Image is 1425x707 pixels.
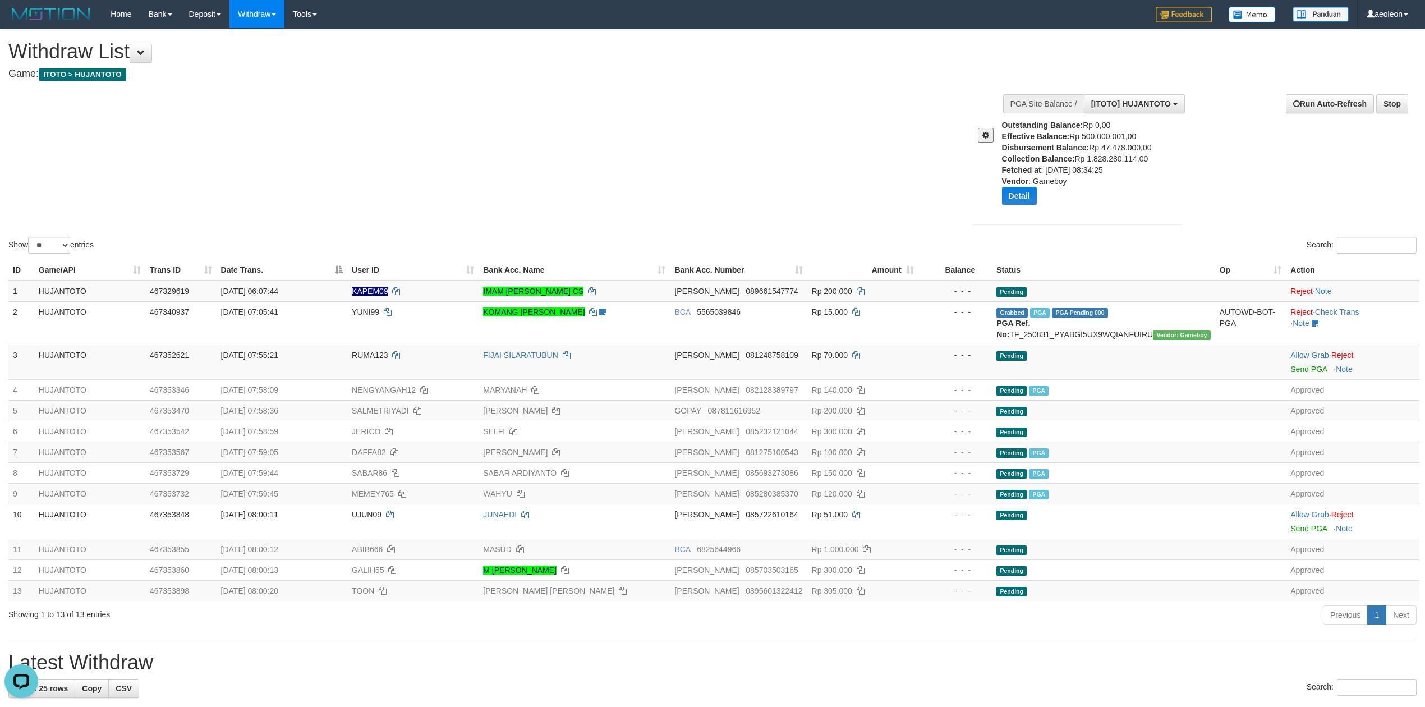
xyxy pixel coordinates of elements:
[674,489,739,498] span: [PERSON_NAME]
[8,379,34,400] td: 4
[108,679,139,698] a: CSV
[221,351,278,360] span: [DATE] 07:55:21
[150,307,189,316] span: 467340937
[352,385,416,394] span: NENGYANGAH12
[221,545,278,554] span: [DATE] 08:00:12
[150,287,189,296] span: 467329619
[145,260,217,281] th: Trans ID: activate to sort column ascending
[746,351,798,360] span: Copy 081248758109 to clipboard
[1002,187,1037,205] button: Detail
[1315,287,1332,296] a: Note
[923,426,988,437] div: - - -
[674,406,701,415] span: GOPAY
[8,40,939,63] h1: Withdraw List
[221,307,278,316] span: [DATE] 07:05:41
[34,504,145,539] td: HUJANTOTO
[479,260,670,281] th: Bank Acc. Name: activate to sort column ascending
[674,287,739,296] span: [PERSON_NAME]
[1286,400,1419,421] td: Approved
[352,469,387,478] span: SABAR86
[923,544,988,555] div: - - -
[1286,442,1419,462] td: Approved
[483,510,517,519] a: JUNAEDI
[996,490,1027,499] span: Pending
[34,580,145,601] td: HUJANTOTO
[1290,510,1329,519] a: Allow Grab
[1003,94,1084,113] div: PGA Site Balance /
[221,489,278,498] span: [DATE] 07:59:45
[352,489,394,498] span: MEMEY765
[807,260,918,281] th: Amount: activate to sort column ascending
[1293,319,1309,328] a: Note
[674,469,739,478] span: [PERSON_NAME]
[1331,351,1354,360] a: Reject
[483,351,558,360] a: FIJAI SILARATUBUN
[34,301,145,345] td: HUJANTOTO
[812,545,859,554] span: Rp 1.000.000
[746,510,798,519] span: Copy 085722610164 to clipboard
[674,427,739,436] span: [PERSON_NAME]
[812,406,852,415] span: Rp 200.000
[1052,308,1108,318] span: PGA Pending
[1376,94,1408,113] a: Stop
[150,545,189,554] span: 467353855
[34,559,145,580] td: HUJANTOTO
[75,679,109,698] a: Copy
[352,406,409,415] span: SALMETRIYADI
[1153,330,1210,340] span: Vendor URL: https://payment21.1velocity.biz
[697,307,741,316] span: Copy 5565039846 to clipboard
[1084,94,1185,113] button: [ITOTO] HUJANTOTO
[992,301,1215,345] td: TF_250831_PYABGI5UX9WQIANFUIRU
[746,287,798,296] span: Copy 089661547774 to clipboard
[746,586,802,595] span: Copy 0895601322412 to clipboard
[708,406,760,415] span: Copy 087811616952 to clipboard
[996,566,1027,576] span: Pending
[483,287,583,296] a: IMAM [PERSON_NAME] CS
[1336,524,1353,533] a: Note
[1286,539,1419,559] td: Approved
[8,301,34,345] td: 2
[923,467,988,479] div: - - -
[82,684,102,693] span: Copy
[1386,605,1417,625] a: Next
[150,385,189,394] span: 467353346
[483,385,527,394] a: MARYANAH
[812,586,852,595] span: Rp 305.000
[347,260,479,281] th: User ID: activate to sort column ascending
[1336,365,1353,374] a: Note
[674,586,739,595] span: [PERSON_NAME]
[674,566,739,575] span: [PERSON_NAME]
[217,260,348,281] th: Date Trans.: activate to sort column descending
[1286,483,1419,504] td: Approved
[812,351,848,360] span: Rp 70.000
[221,448,278,457] span: [DATE] 07:59:05
[996,448,1027,458] span: Pending
[1293,7,1349,22] img: panduan.png
[812,566,852,575] span: Rp 300.000
[8,651,1417,674] h1: Latest Withdraw
[1307,679,1417,696] label: Search:
[992,260,1215,281] th: Status
[1286,379,1419,400] td: Approved
[812,385,852,394] span: Rp 140.000
[674,351,739,360] span: [PERSON_NAME]
[1002,120,1190,213] div: Rp 0,00 Rp 500.000.001,00 Rp 47.478.000,00 Rp 1.828.280.114,00 : [DATE] 08:34:25 : Gameboy
[221,385,278,394] span: [DATE] 07:58:09
[1215,260,1286,281] th: Op: activate to sort column ascending
[352,510,381,519] span: UJUN09
[483,427,505,436] a: SELFI
[150,510,189,519] span: 467353848
[996,319,1030,339] b: PGA Ref. No:
[996,469,1027,479] span: Pending
[812,510,848,519] span: Rp 51.000
[1286,260,1419,281] th: Action
[923,488,988,499] div: - - -
[812,307,848,316] span: Rp 15.000
[1029,469,1049,479] span: Marked by aeotiara
[996,545,1027,555] span: Pending
[352,307,379,316] span: YUNI99
[221,510,278,519] span: [DATE] 08:00:11
[150,351,189,360] span: 467352621
[996,308,1028,318] span: Grabbed
[150,566,189,575] span: 467353860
